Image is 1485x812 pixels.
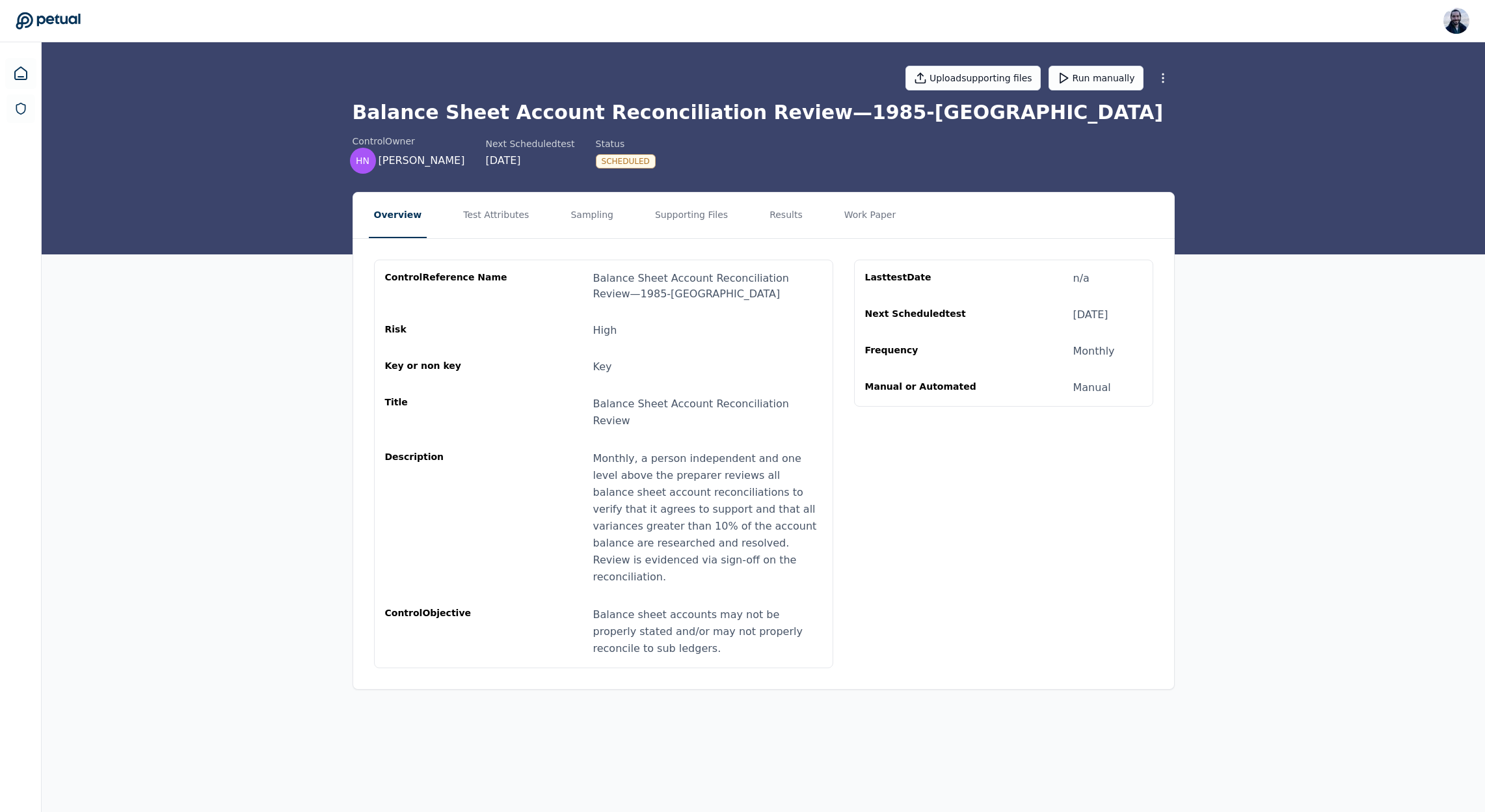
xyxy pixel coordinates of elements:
[385,450,510,586] div: Description
[839,193,902,238] button: Work Paper
[485,153,574,169] div: [DATE]
[593,606,822,657] div: Balance sheet accounts may not be properly stated and/or may not properly reconcile to sub ledgers.
[353,193,1174,238] nav: Tabs
[356,154,369,167] span: HN
[385,271,510,302] div: control Reference Name
[353,135,465,148] div: control Owner
[593,271,822,302] div: Balance Sheet Account Reconciliation Review — 1985-[GEOGRAPHIC_DATA]
[1073,344,1115,359] div: Monthly
[565,193,619,238] button: Sampling
[385,359,510,375] div: Key or non key
[865,380,990,396] div: Manual or Automated
[593,398,789,427] span: Balance Sheet Account Reconciliation Review
[593,450,822,586] div: Monthly, a person independent and one level above the preparer reviews all balance sheet account ...
[865,344,990,359] div: Frequency
[1049,66,1144,90] button: Run manually
[385,323,510,338] div: Risk
[596,137,656,150] div: Status
[764,193,808,238] button: Results
[385,606,510,657] div: control Objective
[7,94,35,123] a: SOC 1 Reports
[16,12,81,30] a: Go to Dashboard
[385,396,510,429] div: Title
[379,153,465,169] span: [PERSON_NAME]
[1073,307,1108,323] div: [DATE]
[485,137,574,150] div: Next Scheduled test
[458,193,534,238] button: Test Attributes
[353,101,1175,124] h1: Balance Sheet Account Reconciliation Review — 1985-[GEOGRAPHIC_DATA]
[650,193,733,238] button: Supporting Files
[1073,380,1111,396] div: Manual
[1151,66,1175,90] button: More Options
[593,323,617,338] div: High
[1443,8,1469,34] img: Roberto Fernandez
[5,58,36,89] a: Dashboard
[593,359,612,375] div: Key
[865,271,990,286] div: Last test Date
[369,193,427,238] button: Overview
[596,154,656,169] div: Scheduled
[865,307,990,323] div: Next Scheduled test
[905,66,1041,90] button: Uploadsupporting files
[1073,271,1090,286] div: n/a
